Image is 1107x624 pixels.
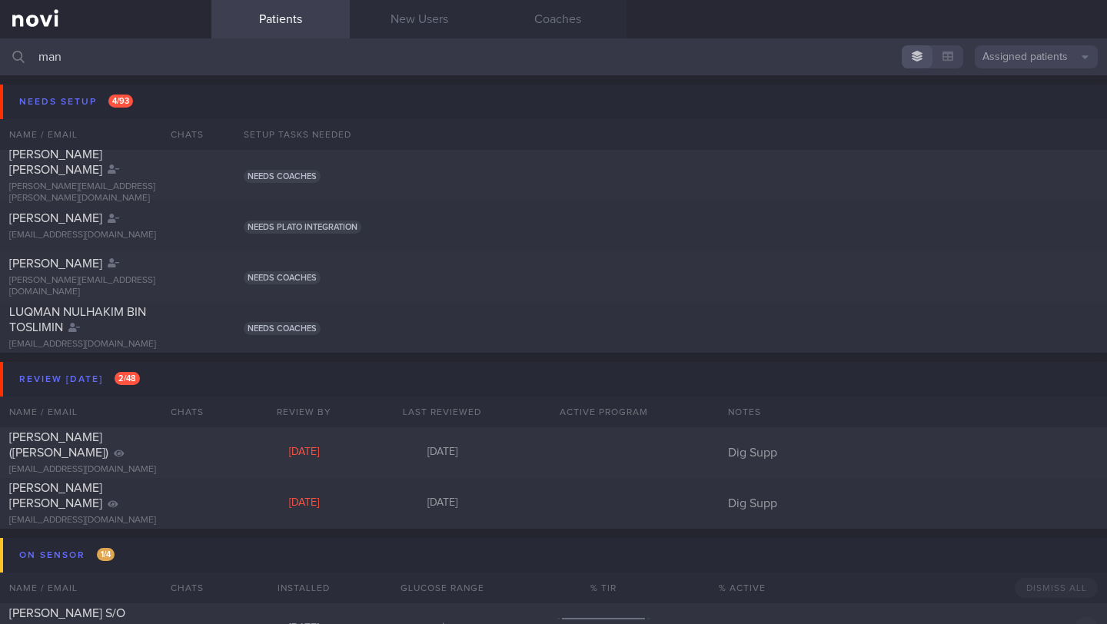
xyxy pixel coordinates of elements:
[9,181,202,204] div: [PERSON_NAME][EMAIL_ADDRESS][PERSON_NAME][DOMAIN_NAME]
[9,339,202,350] div: [EMAIL_ADDRESS][DOMAIN_NAME]
[511,397,696,427] div: Active Program
[150,397,211,427] div: Chats
[975,45,1098,68] button: Assigned patients
[373,446,511,460] div: [DATE]
[234,496,373,510] div: [DATE]
[244,170,321,183] span: Needs coaches
[373,496,511,510] div: [DATE]
[719,496,1107,511] div: Dig Supp
[244,322,321,335] span: Needs coaches
[373,397,511,427] div: Last Reviewed
[108,95,133,108] span: 4 / 93
[9,306,146,334] span: LUQMAN NULHAKIM BIN TOSLIMIN
[1015,578,1098,598] button: Dismiss All
[97,548,115,561] span: 1 / 4
[244,271,321,284] span: Needs coaches
[373,573,511,603] div: Glucose Range
[9,464,202,476] div: [EMAIL_ADDRESS][DOMAIN_NAME]
[15,545,118,566] div: On sensor
[234,397,373,427] div: Review By
[150,573,211,603] div: Chats
[696,573,788,603] div: % Active
[9,212,102,224] span: [PERSON_NAME]
[9,257,102,270] span: [PERSON_NAME]
[9,431,108,459] span: [PERSON_NAME] ([PERSON_NAME])
[719,445,1107,460] div: Dig Supp
[150,119,211,150] div: Chats
[9,515,202,526] div: [EMAIL_ADDRESS][DOMAIN_NAME]
[9,275,202,298] div: [PERSON_NAME][EMAIL_ADDRESS][DOMAIN_NAME]
[244,221,361,234] span: Needs plato integration
[9,230,202,241] div: [EMAIL_ADDRESS][DOMAIN_NAME]
[115,372,140,385] span: 2 / 48
[719,397,1107,427] div: Notes
[15,91,137,112] div: Needs setup
[15,369,144,390] div: Review [DATE]
[511,573,696,603] div: % TIR
[9,148,102,176] span: [PERSON_NAME] [PERSON_NAME]
[234,119,1107,150] div: Setup tasks needed
[9,482,102,509] span: [PERSON_NAME] [PERSON_NAME]
[234,446,373,460] div: [DATE]
[234,573,373,603] div: Installed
